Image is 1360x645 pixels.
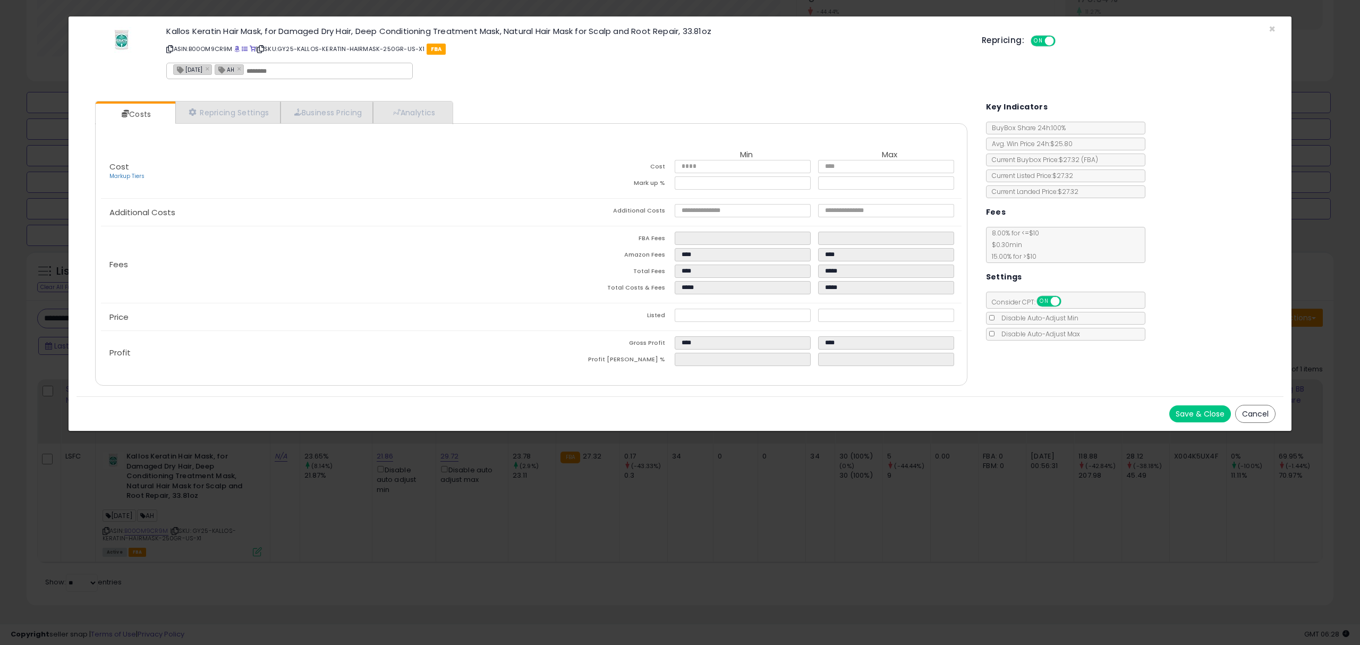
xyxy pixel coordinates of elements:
[237,64,243,73] a: ×
[215,65,234,74] span: AH
[531,248,675,265] td: Amazon Fees
[531,281,675,298] td: Total Costs & Fees
[1081,155,1098,164] span: ( FBA )
[101,163,531,181] p: Cost
[986,100,1048,114] h5: Key Indicators
[101,208,531,217] p: Additional Costs
[818,150,962,160] th: Max
[1235,405,1276,423] button: Cancel
[987,240,1022,249] span: $0.30 min
[242,45,248,53] a: All offer listings
[986,270,1022,284] h5: Settings
[675,150,818,160] th: Min
[427,44,446,55] span: FBA
[1059,155,1098,164] span: $27.32
[987,252,1036,261] span: 15.00 % for > $10
[234,45,240,53] a: BuyBox page
[166,27,966,35] h3: Kallos Keratin Hair Mask, for Damaged Dry Hair, Deep Conditioning Treatment Mask, Natural Hair Ma...
[1038,297,1051,306] span: ON
[987,139,1073,148] span: Avg. Win Price 24h: $25.80
[174,65,202,74] span: [DATE]
[373,101,452,123] a: Analytics
[982,36,1024,45] h5: Repricing:
[96,104,174,125] a: Costs
[101,260,531,269] p: Fees
[531,336,675,353] td: Gross Profit
[531,265,675,281] td: Total Fees
[531,204,675,220] td: Additional Costs
[987,155,1098,164] span: Current Buybox Price:
[166,40,966,57] p: ASIN: B00OM9CR9M | SKU: GY25-KALLOS-KERATIN-HAIRMASK-250GR-US-X1
[106,27,138,53] img: 41Rfz4DwWPL._SL60_.jpg
[531,176,675,193] td: Mark up %
[531,353,675,369] td: Profit [PERSON_NAME] %
[250,45,256,53] a: Your listing only
[987,171,1073,180] span: Current Listed Price: $27.32
[531,232,675,248] td: FBA Fees
[1059,297,1076,306] span: OFF
[280,101,373,123] a: Business Pricing
[996,329,1080,338] span: Disable Auto-Adjust Max
[1169,405,1231,422] button: Save & Close
[531,309,675,325] td: Listed
[996,313,1078,322] span: Disable Auto-Adjust Min
[987,187,1078,196] span: Current Landed Price: $27.32
[1054,37,1071,46] span: OFF
[1269,21,1276,37] span: ×
[987,123,1066,132] span: BuyBox Share 24h: 100%
[109,172,144,180] a: Markup Tiers
[987,228,1039,261] span: 8.00 % for <= $10
[1032,37,1045,46] span: ON
[986,206,1006,219] h5: Fees
[987,298,1075,307] span: Consider CPT:
[101,313,531,321] p: Price
[531,160,675,176] td: Cost
[205,64,211,73] a: ×
[175,101,280,123] a: Repricing Settings
[101,349,531,357] p: Profit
